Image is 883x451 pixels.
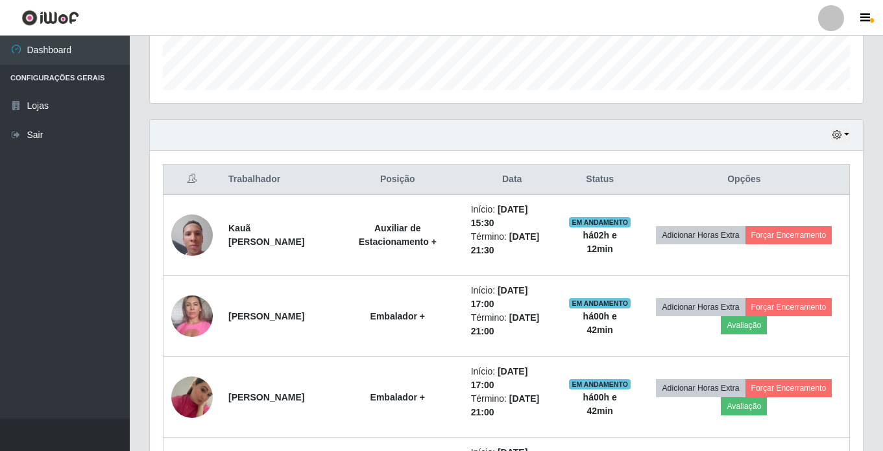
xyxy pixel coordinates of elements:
[171,360,213,434] img: 1741890042510.jpeg
[370,392,425,402] strong: Embalador +
[471,204,528,228] time: [DATE] 15:30
[471,285,528,309] time: [DATE] 17:00
[171,207,213,262] img: 1751915623822.jpeg
[228,311,304,321] strong: [PERSON_NAME]
[561,165,639,195] th: Status
[656,226,745,244] button: Adicionar Horas Extra
[228,392,304,402] strong: [PERSON_NAME]
[745,298,832,316] button: Forçar Encerramento
[471,203,553,230] li: Início:
[471,284,553,311] li: Início:
[569,379,631,389] span: EM ANDAMENTO
[471,365,553,392] li: Início:
[745,379,832,397] button: Forçar Encerramento
[21,10,79,26] img: CoreUI Logo
[332,165,463,195] th: Posição
[221,165,332,195] th: Trabalhador
[583,311,617,335] strong: há 00 h e 42 min
[583,392,617,416] strong: há 00 h e 42 min
[471,311,553,338] li: Término:
[745,226,832,244] button: Forçar Encerramento
[569,217,631,227] span: EM ANDAMENTO
[359,223,437,247] strong: Auxiliar de Estacionamento +
[471,366,528,390] time: [DATE] 17:00
[228,223,304,247] strong: Kauã [PERSON_NAME]
[656,379,745,397] button: Adicionar Horas Extra
[639,165,850,195] th: Opções
[463,165,561,195] th: Data
[370,311,425,321] strong: Embalador +
[569,298,631,308] span: EM ANDAMENTO
[471,392,553,419] li: Término:
[721,316,767,334] button: Avaliação
[583,230,617,254] strong: há 02 h e 12 min
[656,298,745,316] button: Adicionar Horas Extra
[721,397,767,415] button: Avaliação
[471,230,553,257] li: Término:
[171,288,213,343] img: 1689780238947.jpeg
